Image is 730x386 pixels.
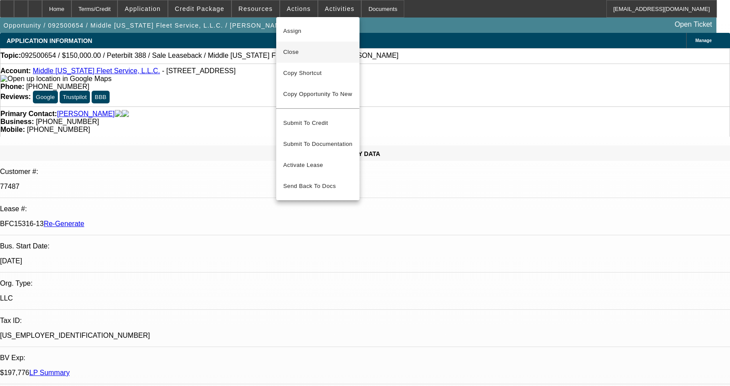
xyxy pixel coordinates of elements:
span: Submit To Documentation [283,139,353,149]
span: Submit To Credit [283,118,353,128]
span: Copy Opportunity To New [283,91,352,97]
span: Assign [283,26,353,36]
span: Send Back To Docs [283,181,353,191]
span: Copy Shortcut [283,68,353,78]
span: Activate Lease [283,160,353,170]
span: Close [283,47,353,57]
